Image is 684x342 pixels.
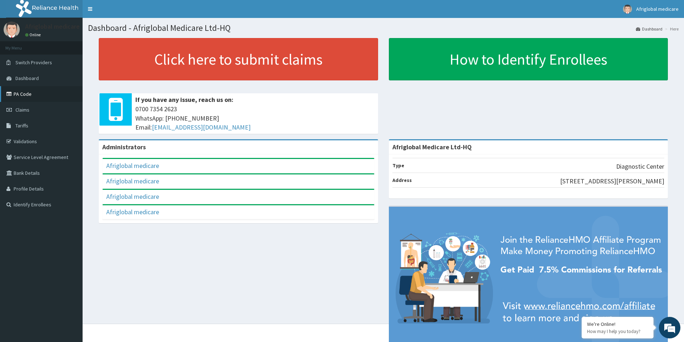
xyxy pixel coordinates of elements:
p: How may I help you today? [587,328,648,334]
img: User Image [4,22,20,38]
strong: Afriglobal Medicare Ltd-HQ [392,143,472,151]
span: Afriglobal medicare [636,6,679,12]
span: 0700 7354 2623 WhatsApp: [PHONE_NUMBER] Email: [135,104,374,132]
img: User Image [623,5,632,14]
a: How to Identify Enrollees [389,38,668,80]
b: If you have any issue, reach us on: [135,95,233,104]
p: Afriglobal medicare [25,23,80,30]
a: Click here to submit claims [99,38,378,80]
div: We're Online! [587,321,648,327]
a: Afriglobal medicare [106,208,159,216]
span: Switch Providers [15,59,52,66]
span: Tariffs [15,122,28,129]
a: Dashboard [636,26,662,32]
a: Afriglobal medicare [106,192,159,201]
p: [STREET_ADDRESS][PERSON_NAME] [560,177,664,186]
span: Claims [15,107,29,113]
b: Administrators [102,143,146,151]
a: Afriglobal medicare [106,177,159,185]
span: Dashboard [15,75,39,81]
b: Address [392,177,412,183]
a: [EMAIL_ADDRESS][DOMAIN_NAME] [152,123,251,131]
h1: Dashboard - Afriglobal Medicare Ltd-HQ [88,23,679,33]
li: Here [663,26,679,32]
b: Type [392,162,404,169]
p: Diagnostic Center [616,162,664,171]
a: Online [25,32,42,37]
a: Afriglobal medicare [106,161,159,170]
